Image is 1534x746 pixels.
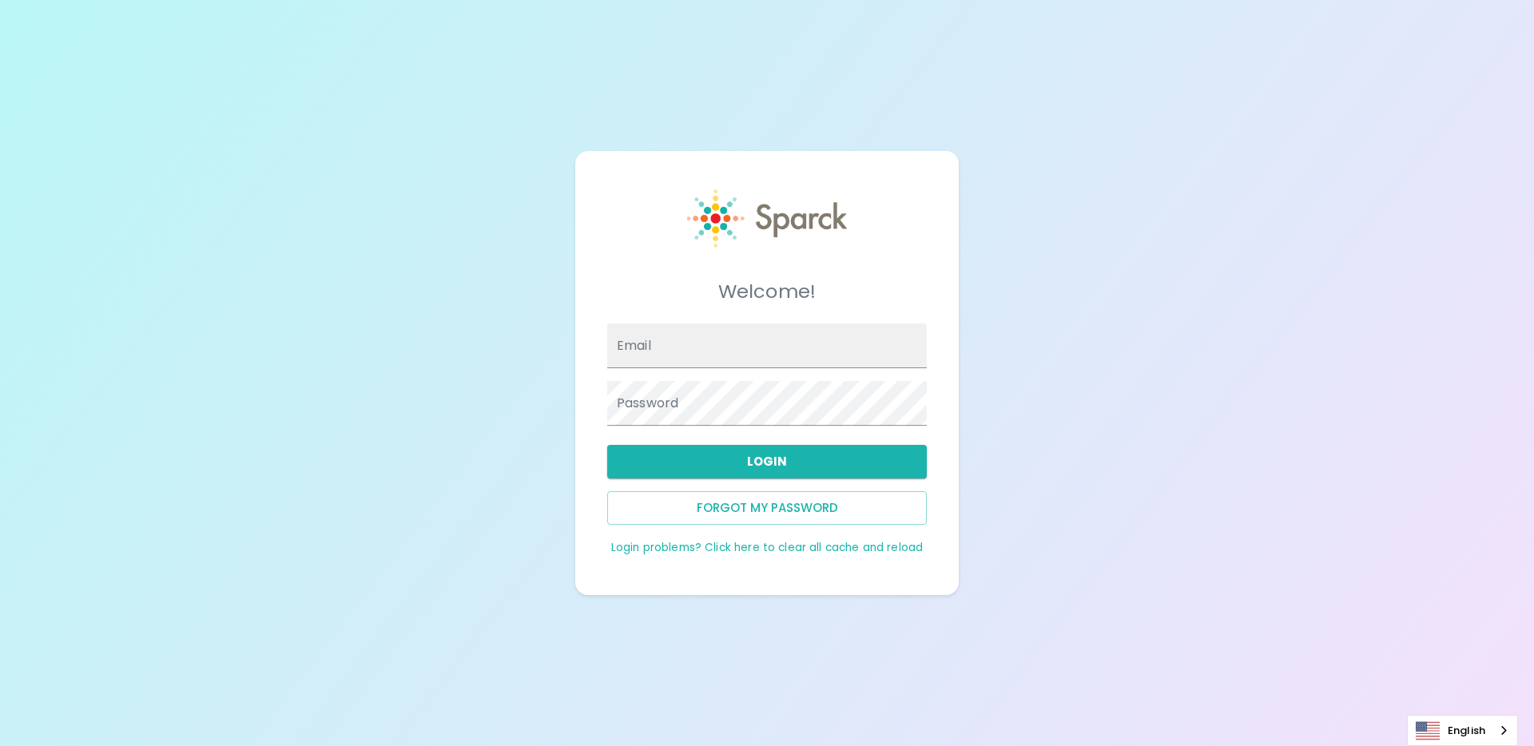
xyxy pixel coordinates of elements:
[1407,715,1518,746] div: Language
[1408,716,1517,745] a: English
[607,491,927,525] button: Forgot my password
[607,445,927,478] button: Login
[687,189,847,248] img: Sparck logo
[607,279,927,304] h5: Welcome!
[1407,715,1518,746] aside: Language selected: English
[611,540,923,555] a: Login problems? Click here to clear all cache and reload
